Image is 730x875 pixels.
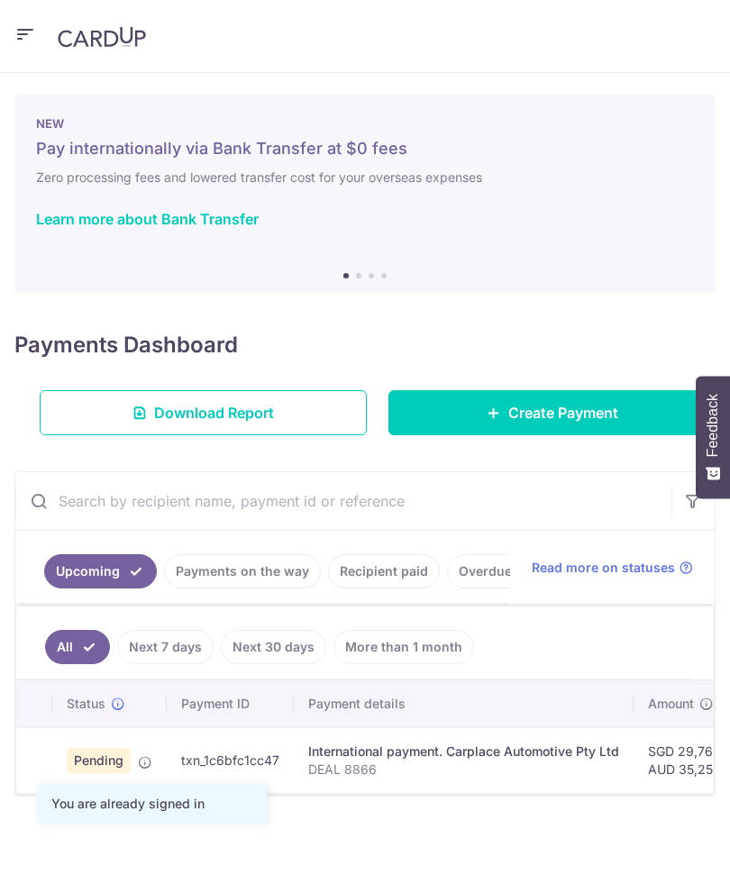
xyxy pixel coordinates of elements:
div: You are already signed in [51,795,251,813]
h6: Zero processing fees and lowered transfer cost for your overseas expenses [36,167,694,188]
span: Feedback [705,394,721,457]
span: Create Payment [508,402,618,424]
a: Overdue [447,554,524,588]
a: Read more on statuses [532,559,693,577]
span: Download Report [154,402,274,424]
p: NEW [36,116,694,131]
a: Payments on the way [164,554,321,588]
span: Amount [648,695,694,713]
a: Create Payment [388,390,716,435]
a: Recipient paid [328,554,440,588]
a: All [45,630,110,664]
input: Search by recipient name, payment id or reference [15,472,671,530]
a: Next 7 days [117,630,214,664]
p: DEAL 8866 [308,761,619,779]
h4: Payments Dashboard [14,329,238,361]
td: txn_1c6bfc1cc47 [167,727,294,793]
span: Pending [67,748,131,773]
button: Feedback - Show survey [696,376,730,498]
a: Download Report [40,390,367,435]
a: More than 1 month [333,630,474,664]
a: Learn more about Bank Transfer [36,210,259,228]
th: Payment ID [167,680,294,727]
span: Read more on statuses [532,559,675,577]
span: Status [67,695,105,713]
img: CardUp [58,26,146,48]
div: International payment. Carplace Automotive Pty Ltd [308,743,619,761]
a: Next 30 days [221,630,326,664]
th: Payment details [294,680,634,727]
a: Upcoming [44,554,157,588]
iframe: Opens a widget where you can find more information [614,821,712,866]
h5: Pay internationally via Bank Transfer at $0 fees [36,138,694,160]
